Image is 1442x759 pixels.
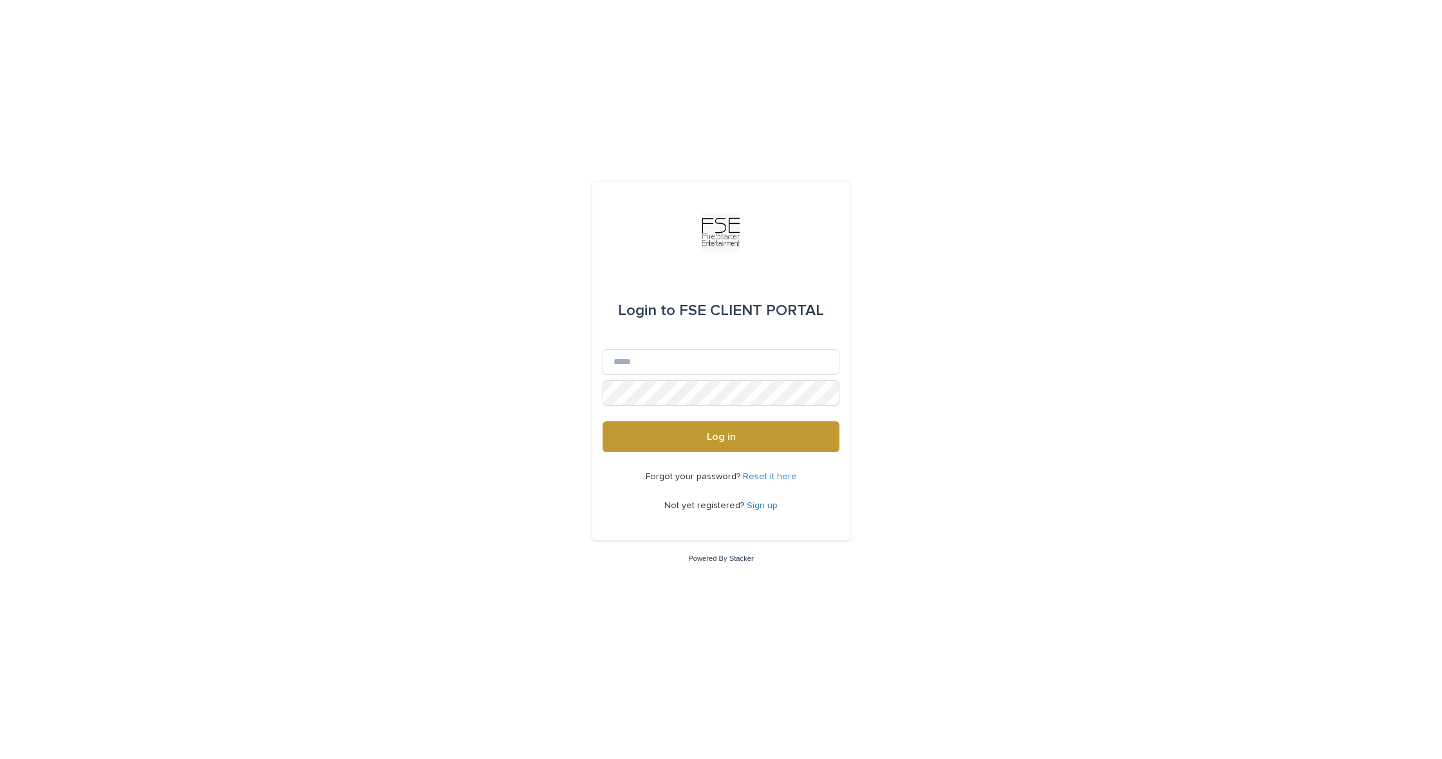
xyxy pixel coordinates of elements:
img: Km9EesSdRbS9ajqhBzyo [702,213,740,251]
button: Log in [603,421,839,452]
a: Powered By Stacker [688,554,753,562]
span: Login to [618,303,675,318]
span: Not yet registered? [664,501,747,510]
a: Reset it here [743,472,797,481]
span: Forgot your password? [646,472,743,481]
span: Log in [707,432,736,442]
a: Sign up [747,501,778,510]
div: FSE CLIENT PORTAL [618,293,824,329]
